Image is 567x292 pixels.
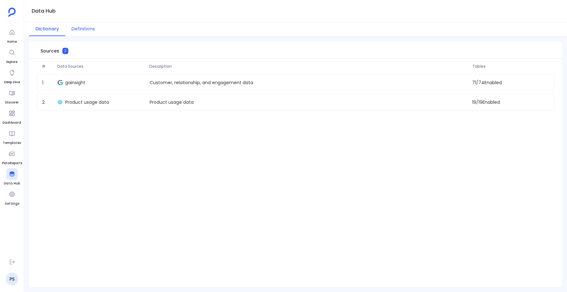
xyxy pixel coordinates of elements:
a: Templates [3,128,21,146]
span: Data Sources [55,64,147,69]
a: PS [6,273,18,285]
span: Settings [5,201,19,206]
h1: Data Hub [32,7,56,16]
a: Discover [5,87,19,105]
span: 2 . [40,99,55,106]
a: PetaReports [2,148,22,166]
button: Definitions [65,22,101,36]
span: Home [6,39,18,44]
span: Description [147,64,470,69]
span: 1 . [40,79,55,86]
img: petavue logo [8,8,16,17]
p: Product usage data [147,99,196,106]
a: Home [6,27,18,44]
span: Dashboard [3,120,21,125]
span: Data Hub [4,181,20,186]
span: PetaReports [2,161,22,166]
span: Tables [470,64,552,69]
span: # [39,64,55,69]
a: Settings [5,189,19,206]
p: Customer, relationship, and engagement data [147,79,256,86]
span: 19 / 19 Enabled [470,99,551,106]
a: Explore [6,47,18,65]
span: 71 / 74 Enabled [470,79,551,86]
button: Dictionary [29,22,65,36]
span: Explore [6,59,18,65]
span: Deep Dive [4,80,20,85]
a: Dashboard [3,108,21,125]
span: Product usage data [65,99,109,105]
span: gainsight [65,79,85,86]
a: Data Hub [4,168,20,186]
span: Sources [40,48,59,54]
span: Templates [3,140,21,146]
span: Discover [5,100,19,105]
a: Deep Dive [4,67,20,85]
span: 2 [62,48,68,54]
